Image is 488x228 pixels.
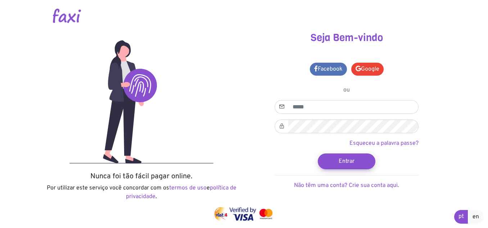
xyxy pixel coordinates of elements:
h3: Seja Bem-vindo [249,32,444,44]
a: termos de uso [169,184,207,192]
a: en [468,210,484,224]
a: Google [351,63,384,76]
a: Não têm uma conta? Crie sua conta aqui. [294,182,399,189]
button: Entrar [318,153,375,169]
a: Facebook [310,63,347,76]
h5: Nunca foi tão fácil pagar online. [44,172,239,181]
img: visa [229,207,256,221]
a: pt [454,210,468,224]
p: Por utilizar este serviço você concordar com os e . [44,184,239,201]
a: Esqueceu a palavra passe? [349,140,419,147]
p: ou [275,86,419,94]
img: mastercard [258,207,274,221]
img: vinti4 [214,207,228,221]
